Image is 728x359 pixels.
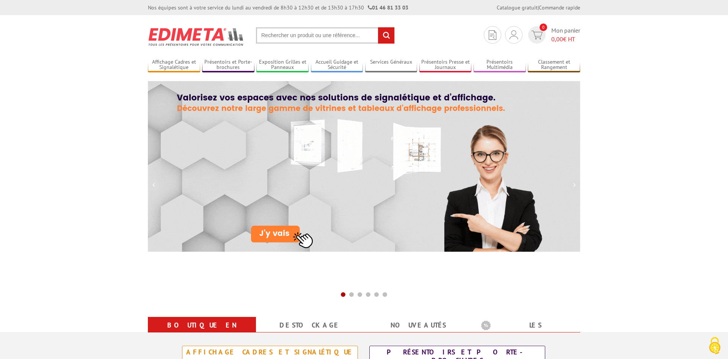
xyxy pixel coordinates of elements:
[378,27,394,44] input: rechercher
[497,4,538,11] a: Catalogue gratuit
[373,318,463,332] a: nouveautés
[157,318,247,346] a: Boutique en ligne
[148,23,245,51] img: Présentoir, panneau, stand - Edimeta - PLV, affichage, mobilier bureau, entreprise
[368,4,408,11] strong: 01 46 81 33 03
[510,30,518,39] img: devis rapide
[532,31,543,39] img: devis rapide
[705,336,724,355] img: Cookies (fenêtre modale)
[528,59,580,71] a: Classement et Rangement
[701,333,728,359] button: Cookies (fenêtre modale)
[551,35,563,43] span: 0,00
[489,30,496,40] img: devis rapide
[481,318,571,346] a: Les promotions
[419,59,472,71] a: Présentoirs Presse et Journaux
[539,4,580,11] a: Commande rapide
[148,59,200,71] a: Affichage Cadres et Signalétique
[311,59,363,71] a: Accueil Guidage et Sécurité
[365,59,417,71] a: Services Généraux
[540,24,547,31] span: 0
[551,35,580,44] span: € HT
[526,26,580,44] a: devis rapide 0 Mon panier 0,00€ HT
[481,318,576,334] b: Les promotions
[256,27,395,44] input: Rechercher un produit ou une référence...
[474,59,526,71] a: Présentoirs Multimédia
[265,318,355,332] a: Destockage
[184,348,356,356] div: Affichage Cadres et Signalétique
[148,4,408,11] div: Nos équipes sont à votre service du lundi au vendredi de 8h30 à 12h30 et de 13h30 à 17h30
[202,59,254,71] a: Présentoirs et Porte-brochures
[256,59,309,71] a: Exposition Grilles et Panneaux
[497,4,580,11] div: |
[551,26,580,44] span: Mon panier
